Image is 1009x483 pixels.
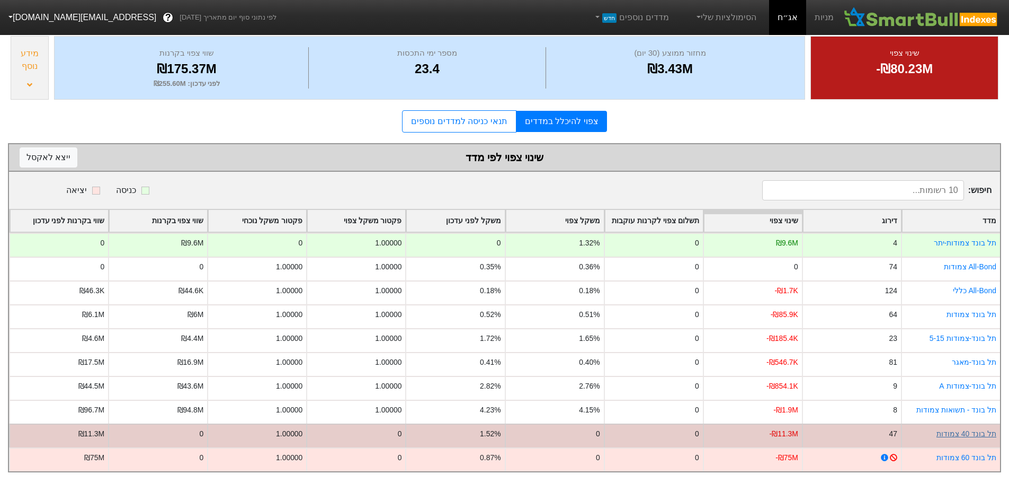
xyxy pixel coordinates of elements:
div: מספר ימי התכסות [311,47,543,59]
div: ₪11.3M [78,428,105,440]
div: 1.00000 [375,333,401,344]
a: All-Bond צמודות [944,262,996,271]
a: תנאי כניסה למדדים נוספים [402,110,516,133]
img: SmartBull [842,7,1001,28]
div: 23.4 [311,59,543,78]
div: 1.00000 [375,309,401,320]
div: ₪17.5M [78,357,105,368]
div: ₪16.9M [177,357,204,368]
div: 1.00000 [375,285,401,296]
div: -₪854.1K [766,381,798,392]
div: Toggle SortBy [506,210,604,232]
div: 81 [889,357,897,368]
div: Toggle SortBy [902,210,1000,232]
div: 0.18% [579,285,600,296]
div: 1.72% [480,333,501,344]
a: תל בונד 60 צמודות [936,453,996,462]
div: 9 [893,381,897,392]
div: 1.65% [579,333,600,344]
input: 10 רשומות... [762,180,964,200]
div: 1.00000 [276,381,302,392]
div: 0 [398,452,402,463]
div: -₪80.23M [824,59,985,78]
span: חדש [602,13,617,23]
div: 4.15% [579,405,600,416]
div: 0 [695,261,699,273]
div: 0 [596,428,600,440]
div: 0 [695,452,699,463]
div: יציאה [66,184,87,197]
div: 0 [695,238,699,249]
div: ₪46.3K [79,285,104,296]
div: -₪1.9M [773,405,798,416]
div: 1.00000 [276,428,302,440]
div: 0 [497,238,501,249]
a: צפוי להיכלל במדדים [516,111,607,132]
div: Toggle SortBy [406,210,504,232]
div: ₪9.6M [181,238,203,249]
a: תל בונד - תשואות צמודות [916,406,996,414]
div: כניסה [116,184,136,197]
a: הסימולציות שלי [690,7,761,28]
div: 0 [695,333,699,344]
div: -₪11.3M [770,428,798,440]
div: 2.82% [480,381,501,392]
div: ₪94.8M [177,405,204,416]
div: ₪43.6M [177,381,204,392]
div: ₪75M [84,452,104,463]
div: Toggle SortBy [10,210,108,232]
div: ₪6.1M [82,309,104,320]
div: 0 [695,428,699,440]
div: Toggle SortBy [605,210,703,232]
div: 4 [893,238,897,249]
div: לפני עדכון : ₪255.60M [68,78,306,89]
div: ₪4.6M [82,333,104,344]
div: 0.87% [480,452,501,463]
div: 0 [695,405,699,416]
div: 0 [398,428,402,440]
a: תל בונד צמודות-יתר [934,239,996,247]
div: 0.18% [480,285,501,296]
div: שווי צפוי בקרנות [68,47,306,59]
div: 23 [889,333,897,344]
button: ייצא לאקסל [20,147,77,168]
div: 1.00000 [375,238,401,249]
div: ₪44.5M [78,381,105,392]
div: 0 [695,381,699,392]
div: 0 [299,238,303,249]
div: -₪85.9K [771,309,798,320]
div: 0 [695,357,699,368]
div: 0.36% [579,261,600,273]
div: ₪6M [187,309,203,320]
div: 64 [889,309,897,320]
div: מחזור ממוצע (30 יום) [549,47,792,59]
div: 0 [100,261,104,273]
div: ₪96.7M [78,405,105,416]
div: -₪75M [775,452,798,463]
div: 47 [889,428,897,440]
div: 1.00000 [375,261,401,273]
a: תל בונד צמודות [947,310,996,319]
div: 0 [200,452,204,463]
div: 0 [794,261,798,273]
div: 1.00000 [276,333,302,344]
div: 0 [100,238,104,249]
div: 4.23% [480,405,501,416]
div: 1.00000 [375,381,401,392]
div: 2.76% [579,381,600,392]
div: 1.00000 [276,357,302,368]
div: 0.35% [480,261,501,273]
div: 0 [200,261,204,273]
div: שינוי צפוי לפי מדד [20,150,989,165]
div: -₪185.4K [766,333,798,344]
div: 1.00000 [375,357,401,368]
span: ? [165,11,171,25]
a: All-Bond כללי [953,286,996,295]
div: 1.52% [480,428,501,440]
div: ₪44.6K [178,285,203,296]
div: שינוי צפוי [824,47,985,59]
div: 0 [200,428,204,440]
div: ₪9.6M [776,238,798,249]
span: לפי נתוני סוף יום מתאריך [DATE] [180,12,276,23]
div: ₪175.37M [68,59,306,78]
